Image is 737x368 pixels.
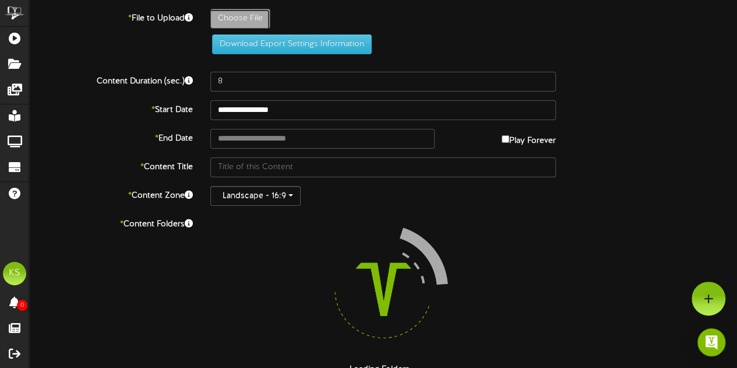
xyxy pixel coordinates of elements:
[20,72,202,87] label: Content Duration (sec.)
[502,129,556,147] label: Play Forever
[206,40,372,48] a: Download Export Settings Information
[210,157,556,177] input: Title of this Content
[20,129,202,145] label: End Date
[309,215,458,364] img: loading-spinner-4.png
[20,186,202,202] label: Content Zone
[20,157,202,173] label: Content Title
[20,215,202,230] label: Content Folders
[697,328,725,356] div: Open Intercom Messenger
[212,34,372,54] button: Download Export Settings Information
[17,300,27,311] span: 0
[20,9,202,24] label: File to Upload
[210,186,301,206] button: Landscape - 16:9
[3,262,26,285] div: KS
[502,135,509,143] input: Play Forever
[20,100,202,116] label: Start Date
